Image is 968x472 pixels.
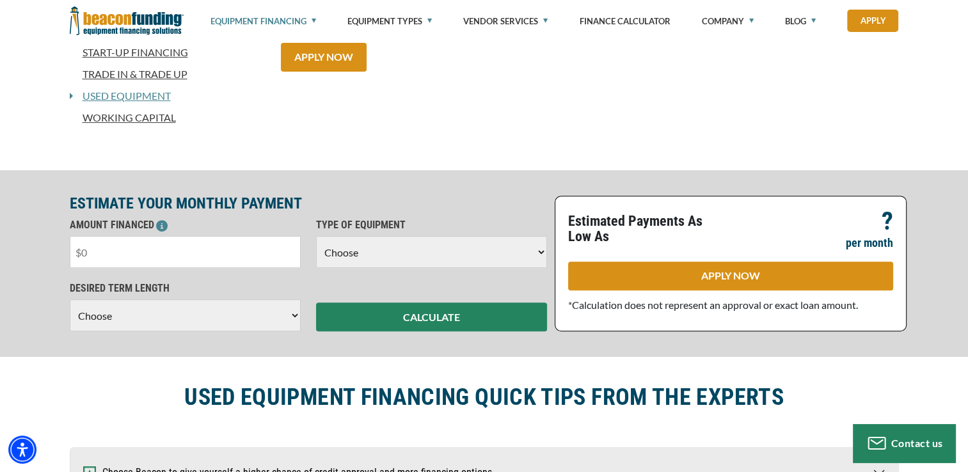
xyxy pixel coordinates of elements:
p: Estimated Payments As Low As [568,214,723,244]
p: TYPE OF EQUIPMENT [316,217,547,233]
h2: USED EQUIPMENT FINANCING QUICK TIPS FROM THE EXPERTS [184,382,784,412]
a: Working Capital [70,110,266,125]
a: APPLY NOW [568,262,893,290]
span: Contact us [891,437,943,449]
button: CALCULATE [316,303,547,331]
p: per month [846,235,893,251]
p: DESIRED TERM LENGTH [70,281,301,296]
p: AMOUNT FINANCED [70,217,301,233]
span: *Calculation does not represent an approval or exact loan amount. [568,299,858,311]
div: Accessibility Menu [8,436,36,464]
p: ESTIMATE YOUR MONTHLY PAYMENT [70,196,547,211]
p: ? [882,214,893,229]
a: APPLY NOW [281,43,367,72]
a: Start-Up Financing [70,45,266,60]
a: Used Equipment [73,88,171,104]
a: Trade In & Trade Up [70,67,266,82]
input: $0 [70,236,301,268]
button: Contact us [853,424,955,462]
a: Apply [847,10,898,32]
